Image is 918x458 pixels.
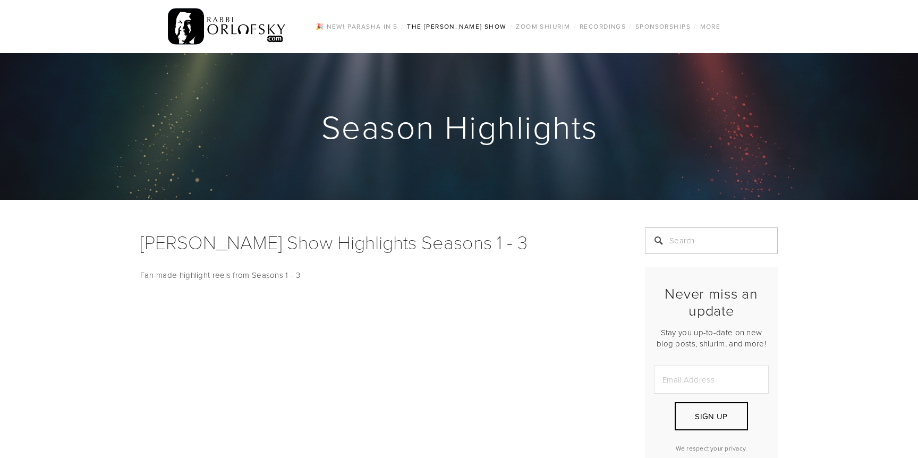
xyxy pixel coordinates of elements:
a: Recordings [576,20,629,33]
span: / [510,22,513,31]
span: / [574,22,576,31]
a: 🎉 NEW! Parasha in 5 [312,20,401,33]
p: Stay you up-to-date on new blog posts, shiurim, and more! [654,327,769,349]
a: The [PERSON_NAME] Show [404,20,510,33]
span: / [629,22,632,31]
button: Sign Up [675,402,748,430]
input: Email Address [654,366,769,394]
a: Zoom Shiurim [513,20,573,33]
h1: [PERSON_NAME] Show Highlights Seasons 1 - 3 [140,227,618,256]
h1: Season Highlights [140,109,779,143]
input: Search [645,227,778,254]
h2: Never miss an update [654,285,769,319]
span: / [401,22,404,31]
a: Sponsorships [632,20,694,33]
p: We respect your privacy. [654,444,769,453]
p: Fan-made highlight reels from Seasons 1 - 3 [140,269,618,282]
span: Sign Up [695,411,727,422]
a: More [697,20,724,33]
span: / [694,22,696,31]
img: RabbiOrlofsky.com [168,6,286,47]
